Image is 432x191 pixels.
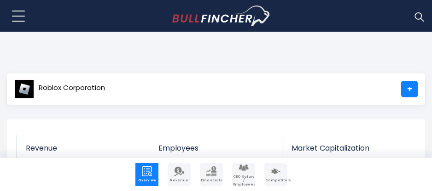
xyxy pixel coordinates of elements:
[292,144,406,152] span: Market Capitalization
[14,81,105,97] a: Roblox Corporation
[39,84,105,92] span: Roblox Corporation
[233,175,254,186] span: CEO Salary / Employees
[401,81,418,97] a: +
[282,135,415,168] a: Market Capitalization
[26,156,66,170] strong: $3.60 B
[15,79,34,99] img: RBLX logo
[172,6,271,27] a: Go to homepage
[158,144,272,152] span: Employees
[26,144,140,152] span: Revenue
[168,163,191,186] a: Company Revenue
[264,163,287,186] a: Company Competitors
[200,163,223,186] a: Company Financials
[232,163,255,186] a: Company Employees
[201,179,222,182] span: Financials
[136,179,158,182] span: Overview
[169,179,190,182] span: Revenue
[135,163,158,186] a: Company Overview
[265,179,286,182] span: Competitors
[149,135,281,168] a: Employees
[172,6,271,27] img: bullfincher logo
